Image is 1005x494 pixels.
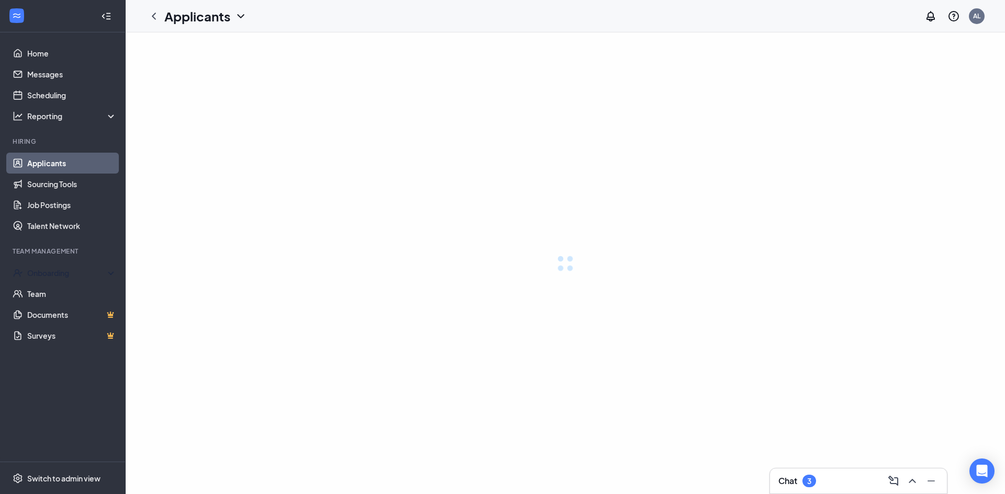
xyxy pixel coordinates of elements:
div: Reporting [27,111,117,121]
a: Applicants [27,153,117,174]
div: Onboarding [27,268,117,278]
svg: Analysis [13,111,23,121]
svg: Settings [13,473,23,484]
div: AL [973,12,980,20]
h1: Applicants [164,7,230,25]
a: DocumentsCrown [27,304,117,325]
svg: Notifications [924,10,937,22]
div: Team Management [13,247,115,256]
a: Messages [27,64,117,85]
svg: QuestionInfo [947,10,960,22]
a: Sourcing Tools [27,174,117,194]
button: ChevronUp [903,473,920,489]
a: Job Postings [27,194,117,215]
a: Scheduling [27,85,117,106]
svg: ChevronUp [906,475,919,487]
div: Switch to admin view [27,473,100,484]
button: Minimize [922,473,939,489]
h3: Chat [778,475,797,487]
svg: WorkstreamLogo [12,10,22,21]
a: Talent Network [27,215,117,236]
svg: UserCheck [13,268,23,278]
svg: Collapse [101,11,111,21]
div: Hiring [13,137,115,146]
a: Team [27,283,117,304]
a: SurveysCrown [27,325,117,346]
div: Open Intercom Messenger [969,458,995,484]
div: 3 [807,477,811,486]
button: ComposeMessage [884,473,901,489]
svg: ChevronLeft [148,10,160,22]
svg: ChevronDown [234,10,247,22]
svg: Minimize [925,475,937,487]
svg: ComposeMessage [887,475,900,487]
a: Home [27,43,117,64]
